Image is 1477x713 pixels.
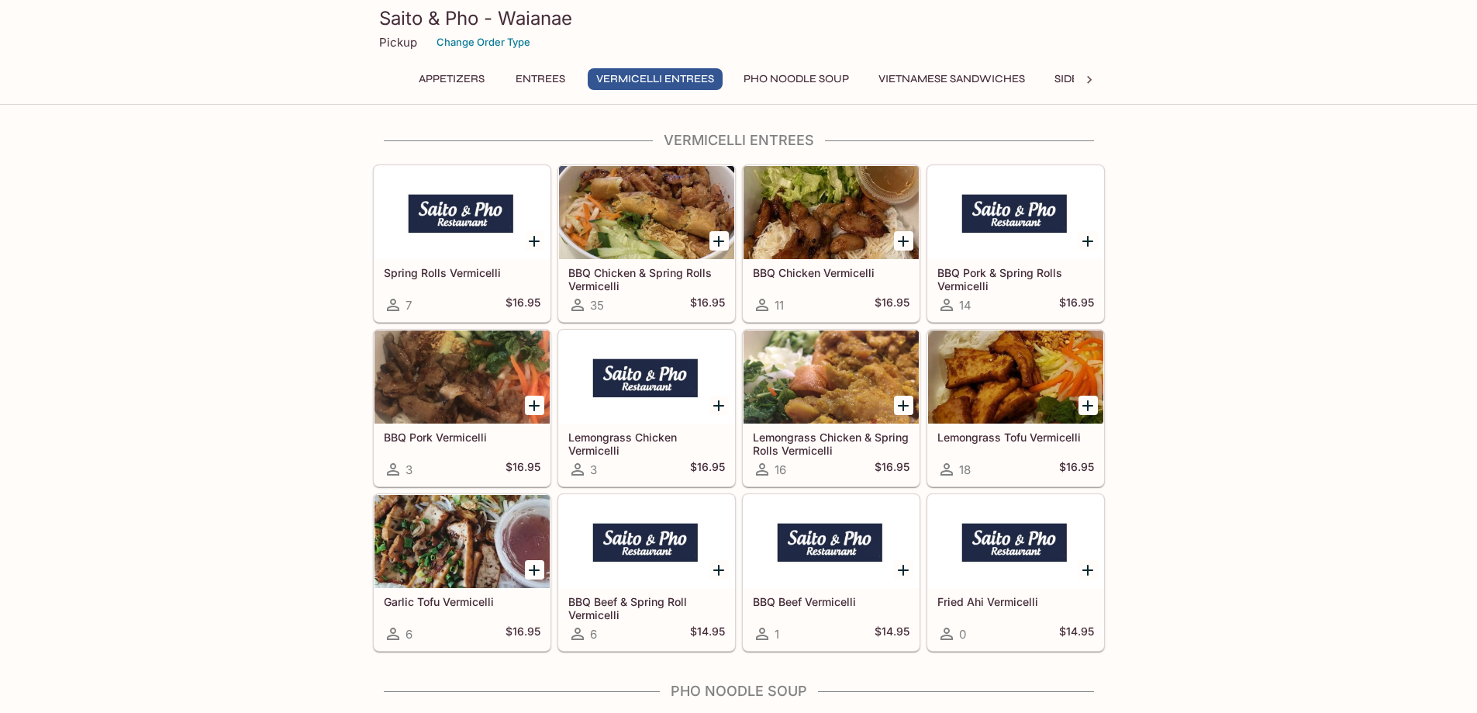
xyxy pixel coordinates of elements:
a: Fried Ahi Vermicelli0$14.95 [927,494,1104,651]
a: BBQ Chicken & Spring Rolls Vermicelli35$16.95 [558,165,735,322]
div: BBQ Beef Vermicelli [744,495,919,588]
h5: Spring Rolls Vermicelli [384,266,540,279]
span: 6 [590,627,597,642]
button: Add Fried Ahi Vermicelli [1078,560,1098,580]
a: BBQ Chicken Vermicelli11$16.95 [743,165,920,322]
h5: $16.95 [875,460,909,479]
h5: $16.95 [506,296,540,314]
button: Add BBQ Beef & Spring Roll Vermicelli [709,560,729,580]
button: Add BBQ Pork Vermicelli [525,396,544,415]
button: Entrees [506,68,575,90]
h4: Pho Noodle Soup [373,683,1105,700]
h5: $16.95 [506,460,540,479]
h5: $14.95 [690,625,725,643]
h5: BBQ Chicken Vermicelli [753,266,909,279]
p: Pickup [379,35,417,50]
a: Lemongrass Chicken & Spring Rolls Vermicelli16$16.95 [743,330,920,486]
button: Add BBQ Pork & Spring Rolls Vermicelli [1078,231,1098,251]
button: Vietnamese Sandwiches [870,68,1034,90]
button: Add BBQ Chicken & Spring Rolls Vermicelli [709,231,729,251]
h5: $16.95 [875,296,909,314]
a: BBQ Pork & Spring Rolls Vermicelli14$16.95 [927,165,1104,322]
a: Lemongrass Chicken Vermicelli3$16.95 [558,330,735,486]
h3: Saito & Pho - Waianae [379,6,1099,30]
h5: BBQ Pork & Spring Rolls Vermicelli [937,266,1094,292]
h5: $16.95 [690,296,725,314]
h5: $14.95 [1059,625,1094,643]
div: Spring Rolls Vermicelli [374,166,550,259]
button: Add Spring Rolls Vermicelli [525,231,544,251]
div: Lemongrass Tofu Vermicelli [928,331,1103,424]
a: Garlic Tofu Vermicelli6$16.95 [374,494,550,651]
a: BBQ Beef & Spring Roll Vermicelli6$14.95 [558,494,735,651]
div: Lemongrass Chicken Vermicelli [559,331,734,424]
h5: $16.95 [1059,296,1094,314]
span: 3 [405,462,412,477]
span: 14 [959,298,971,313]
div: Garlic Tofu Vermicelli [374,495,550,588]
a: BBQ Pork Vermicelli3$16.95 [374,330,550,486]
button: Add BBQ Beef Vermicelli [894,560,913,580]
h5: $14.95 [875,625,909,643]
span: 3 [590,462,597,477]
h5: BBQ Chicken & Spring Rolls Vermicelli [568,266,725,292]
a: Lemongrass Tofu Vermicelli18$16.95 [927,330,1104,486]
h5: Fried Ahi Vermicelli [937,595,1094,608]
button: Add BBQ Chicken Vermicelli [894,231,913,251]
h5: $16.95 [690,460,725,479]
span: 18 [959,462,971,477]
button: Pho Noodle Soup [735,68,858,90]
button: Add Lemongrass Chicken & Spring Rolls Vermicelli [894,396,913,415]
span: 16 [775,462,786,477]
h5: Lemongrass Chicken Vermicelli [568,431,725,456]
div: BBQ Beef & Spring Roll Vermicelli [559,495,734,588]
span: 0 [959,627,966,642]
a: BBQ Beef Vermicelli1$14.95 [743,494,920,651]
h5: BBQ Beef & Spring Roll Vermicelli [568,595,725,621]
span: 35 [590,298,604,313]
div: BBQ Pork Vermicelli [374,331,550,424]
button: Add Lemongrass Chicken Vermicelli [709,396,729,415]
button: Appetizers [410,68,493,90]
h5: BBQ Pork Vermicelli [384,431,540,444]
span: 1 [775,627,779,642]
div: BBQ Chicken & Spring Rolls Vermicelli [559,166,734,259]
span: 6 [405,627,412,642]
h5: $16.95 [506,625,540,643]
h5: Lemongrass Chicken & Spring Rolls Vermicelli [753,431,909,456]
button: Vermicelli Entrees [588,68,723,90]
div: Fried Ahi Vermicelli [928,495,1103,588]
div: Lemongrass Chicken & Spring Rolls Vermicelli [744,331,919,424]
a: Spring Rolls Vermicelli7$16.95 [374,165,550,322]
h5: Lemongrass Tofu Vermicelli [937,431,1094,444]
button: Add Garlic Tofu Vermicelli [525,560,544,580]
span: 7 [405,298,412,313]
h5: Garlic Tofu Vermicelli [384,595,540,608]
button: Change Order Type [430,30,537,54]
button: Side Order [1046,68,1128,90]
span: 11 [775,298,784,313]
h5: $16.95 [1059,460,1094,479]
div: BBQ Chicken Vermicelli [744,166,919,259]
h5: BBQ Beef Vermicelli [753,595,909,608]
div: BBQ Pork & Spring Rolls Vermicelli [928,166,1103,259]
h4: Vermicelli Entrees [373,132,1105,149]
button: Add Lemongrass Tofu Vermicelli [1078,396,1098,415]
